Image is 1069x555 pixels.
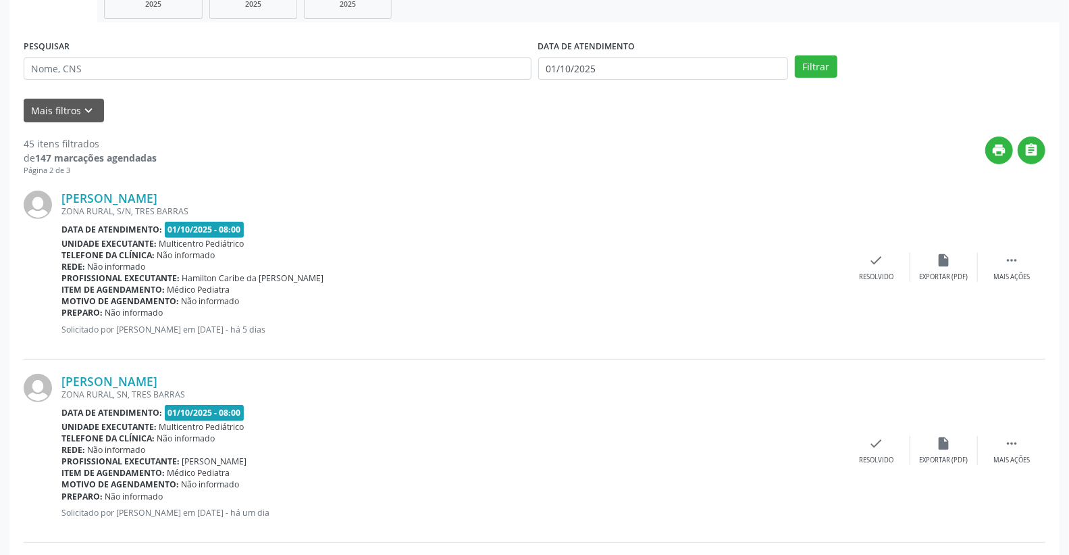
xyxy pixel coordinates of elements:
[869,436,884,451] i: check
[88,261,146,272] span: Não informado
[159,421,244,433] span: Multicentro Pediátrico
[157,433,215,444] span: Não informado
[105,491,163,502] span: Não informado
[61,444,85,456] b: Rede:
[993,456,1030,465] div: Mais ações
[538,57,789,80] input: Selecione um intervalo
[859,272,893,282] div: Resolvido
[61,261,85,272] b: Rede:
[61,389,843,400] div: ZONA RURAL, SN, TRES BARRAS
[61,307,103,318] b: Preparo:
[1024,143,1039,158] i: 
[992,143,1007,158] i: print
[182,295,240,307] span: Não informado
[1004,253,1019,268] i: 
[993,272,1030,282] div: Mais ações
[61,421,157,433] b: Unidade executante:
[61,407,162,418] b: Data de atendimento:
[165,222,244,237] span: 01/10/2025 - 08:00
[61,295,179,307] b: Motivo de agendamento:
[795,55,837,78] button: Filtrar
[182,272,324,284] span: Hamilton Caribe da [PERSON_NAME]
[24,374,52,402] img: img
[61,249,155,261] b: Telefone da clínica:
[920,456,968,465] div: Exportar (PDF)
[61,374,157,389] a: [PERSON_NAME]
[937,253,951,268] i: insert_drive_file
[869,253,884,268] i: check
[937,436,951,451] i: insert_drive_file
[61,507,843,518] p: Solicitado por [PERSON_NAME] em [DATE] - há um dia
[105,307,163,318] span: Não informado
[61,206,843,217] div: ZONA RURAL, S/N, TRES BARRAS
[24,165,157,176] div: Página 2 de 3
[61,479,179,490] b: Motivo de agendamento:
[24,57,531,80] input: Nome, CNS
[88,444,146,456] span: Não informado
[1004,436,1019,451] i: 
[538,37,635,57] label: DATA DE ATENDIMENTO
[165,405,244,420] span: 01/10/2025 - 08:00
[61,491,103,502] b: Preparo:
[24,37,70,57] label: PESQUISAR
[920,272,968,282] div: Exportar (PDF)
[61,456,180,467] b: Profissional executante:
[24,137,157,151] div: 45 itens filtrados
[82,103,97,118] i: keyboard_arrow_down
[61,224,162,235] b: Data de atendimento:
[35,151,157,164] strong: 147 marcações agendadas
[157,249,215,261] span: Não informado
[167,467,230,479] span: Médico Pediatra
[61,272,180,284] b: Profissional executante:
[61,433,155,444] b: Telefone da clínica:
[24,191,52,219] img: img
[859,456,893,465] div: Resolvido
[182,456,247,467] span: [PERSON_NAME]
[61,324,843,335] p: Solicitado por [PERSON_NAME] em [DATE] - há 5 dias
[61,191,157,206] a: [PERSON_NAME]
[159,238,244,249] span: Multicentro Pediátrico
[61,284,165,295] b: Item de agendamento:
[61,467,165,479] b: Item de agendamento:
[1018,137,1045,164] button: 
[985,137,1013,164] button: print
[24,151,157,165] div: de
[24,99,104,122] button: Mais filtroskeyboard_arrow_down
[61,238,157,249] b: Unidade executante:
[182,479,240,490] span: Não informado
[167,284,230,295] span: Médico Pediatra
